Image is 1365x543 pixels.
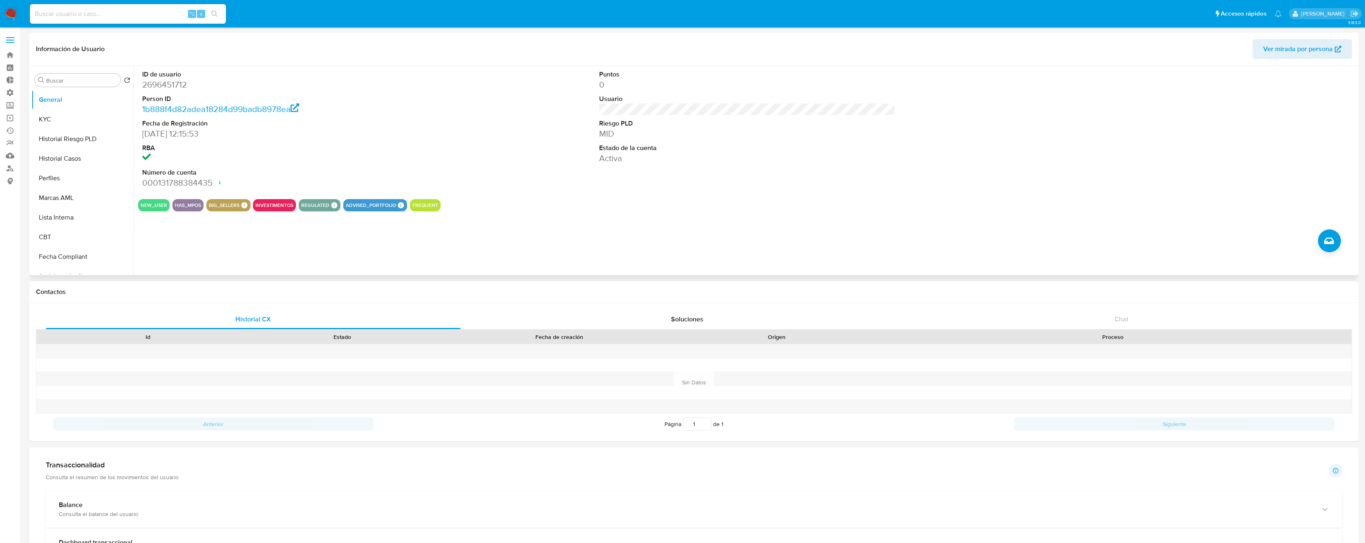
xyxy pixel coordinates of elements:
button: Lista Interna [31,208,134,227]
span: s [200,10,202,18]
dt: Person ID [142,94,439,103]
button: Siguiente [1014,417,1335,431]
button: Historial Riesgo PLD [31,129,134,149]
button: CBT [31,227,134,247]
div: Origen [685,333,868,341]
a: 1b888f4d82adea18284d99badb8978ea [142,103,299,115]
dd: 0 [599,79,895,90]
button: Historial Casos [31,149,134,168]
h1: Contactos [36,288,1352,296]
button: Perfiles [31,168,134,188]
button: Buscar [38,77,45,83]
div: Estado [251,333,434,341]
div: Fecha de creación [445,333,674,341]
button: Marcas AML [31,188,134,208]
span: Chat [1114,314,1128,324]
button: Anterior [53,417,374,431]
a: Salir [1350,9,1359,18]
button: KYC [31,110,134,129]
p: federico.luaces@mercadolibre.com [1301,10,1347,18]
dt: Puntos [599,70,895,79]
dt: Estado de la cuenta [599,144,895,153]
span: 1 [721,420,723,428]
dd: Activa [599,153,895,164]
span: Historial CX [235,314,271,324]
button: Volver al orden por defecto [124,77,130,86]
span: Accesos rápidos [1221,9,1267,18]
input: Buscar [46,77,117,84]
button: search-icon [206,8,223,20]
span: Soluciones [671,314,703,324]
dt: RBA [142,144,439,153]
span: Ver mirada por persona [1263,39,1333,59]
dt: Usuario [599,94,895,103]
dd: MID [599,128,895,139]
dd: [DATE] 12:15:53 [142,128,439,139]
button: General [31,90,134,110]
span: Página de [665,417,723,431]
dt: Riesgo PLD [599,119,895,128]
dt: Fecha de Registración [142,119,439,128]
dd: 000131788384435 [142,177,439,188]
div: Proceso [879,333,1346,341]
div: Id [56,333,239,341]
button: Ver mirada por persona [1253,39,1352,59]
h1: Información de Usuario [36,45,105,53]
dt: Número de cuenta [142,168,439,177]
dd: 2696451712 [142,79,439,90]
a: Notificaciones [1275,10,1282,17]
button: Fecha Compliant [31,247,134,267]
dt: ID de usuario [142,70,439,79]
button: Anticipos de dinero [31,267,134,286]
input: Buscar usuario o caso... [30,9,226,19]
span: ⌥ [189,10,195,18]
